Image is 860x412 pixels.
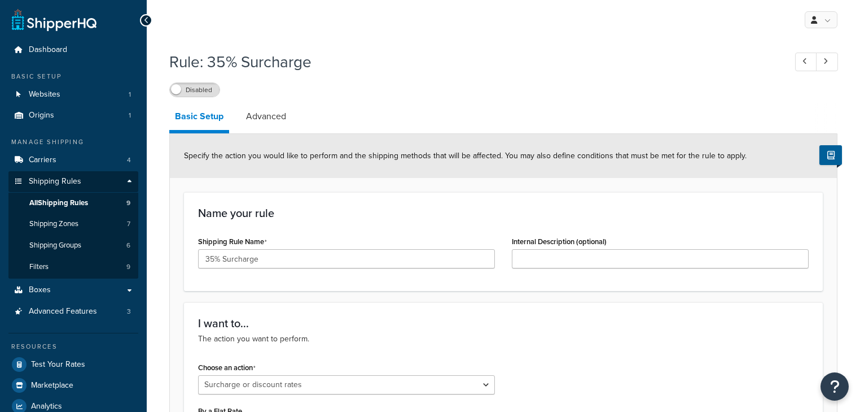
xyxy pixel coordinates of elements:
[8,105,138,126] a: Origins1
[169,103,229,133] a: Basic Setup
[8,301,138,322] a: Advanced Features3
[29,262,49,272] span: Filters
[169,51,774,73] h1: Rule: 35% Surcharge
[8,257,138,277] li: Filters
[170,83,220,97] label: Disabled
[8,150,138,171] li: Carriers
[8,214,138,235] li: Shipping Zones
[8,40,138,60] a: Dashboard
[29,219,78,229] span: Shipping Zones
[8,342,138,352] div: Resources
[8,72,138,81] div: Basic Setup
[8,193,138,214] a: AllShipping Rules9
[8,137,138,147] div: Manage Shipping
[29,45,67,55] span: Dashboard
[127,219,130,229] span: 7
[198,207,809,219] h3: Name your rule
[8,171,138,279] li: Shipping Rules
[8,301,138,322] li: Advanced Features
[8,235,138,256] a: Shipping Groups6
[8,354,138,375] a: Test Your Rates
[198,363,256,372] label: Choose an action
[8,375,138,396] a: Marketplace
[198,237,267,246] label: Shipping Rule Name
[240,103,292,130] a: Advanced
[31,402,62,411] span: Analytics
[29,198,88,208] span: All Shipping Rules
[819,145,842,165] button: Show Help Docs
[8,171,138,192] a: Shipping Rules
[512,237,607,246] label: Internal Description (optional)
[29,155,56,165] span: Carriers
[8,105,138,126] li: Origins
[8,214,138,235] a: Shipping Zones7
[184,150,747,162] span: Specify the action you would like to perform and the shipping methods that will be affected. You ...
[127,307,131,316] span: 3
[8,257,138,277] a: Filters9
[127,155,131,165] span: 4
[126,262,130,272] span: 9
[31,360,85,370] span: Test Your Rates
[29,111,54,120] span: Origins
[8,84,138,105] li: Websites
[8,150,138,171] a: Carriers4
[29,241,81,250] span: Shipping Groups
[29,307,97,316] span: Advanced Features
[31,381,73,391] span: Marketplace
[820,372,849,401] button: Open Resource Center
[198,317,809,329] h3: I want to...
[795,53,817,71] a: Previous Record
[8,84,138,105] a: Websites1
[29,90,60,99] span: Websites
[126,241,130,250] span: 6
[29,177,81,187] span: Shipping Rules
[816,53,838,71] a: Next Record
[29,285,51,295] span: Boxes
[8,280,138,301] a: Boxes
[126,198,130,208] span: 9
[129,111,131,120] span: 1
[8,235,138,256] li: Shipping Groups
[129,90,131,99] span: 1
[198,333,809,345] p: The action you want to perform.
